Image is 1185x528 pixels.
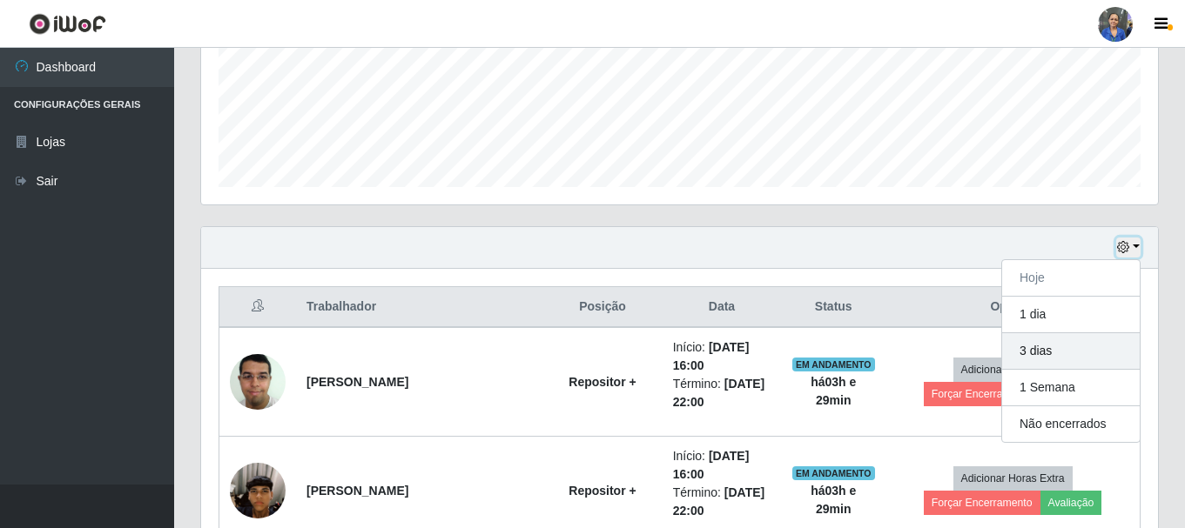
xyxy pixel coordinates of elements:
[542,287,662,328] th: Posição
[1002,406,1140,442] button: Não encerrados
[569,375,636,389] strong: Repositor +
[781,287,885,328] th: Status
[673,449,750,481] time: [DATE] 16:00
[1002,260,1140,297] button: Hoje
[792,358,875,371] span: EM ANDAMENTO
[1002,370,1140,406] button: 1 Semana
[1040,491,1102,515] button: Avaliação
[885,287,1140,328] th: Opções
[569,484,636,498] strong: Repositor +
[1002,297,1140,333] button: 1 dia
[673,338,771,375] li: Início:
[296,287,542,328] th: Trabalhador
[1002,333,1140,370] button: 3 dias
[673,375,771,411] li: Término:
[924,491,1040,515] button: Forçar Encerramento
[306,484,408,498] strong: [PERSON_NAME]
[29,13,106,35] img: CoreUI Logo
[306,375,408,389] strong: [PERSON_NAME]
[673,484,771,520] li: Término:
[230,344,286,418] img: 1602822418188.jpeg
[953,358,1073,382] button: Adicionar Horas Extra
[811,375,856,407] strong: há 03 h e 29 min
[663,287,782,328] th: Data
[924,382,1040,406] button: Forçar Encerramento
[673,340,750,372] time: [DATE] 16:00
[792,466,875,480] span: EM ANDAMENTO
[811,484,856,516] strong: há 03 h e 29 min
[953,466,1073,491] button: Adicionar Horas Extra
[673,447,771,484] li: Início:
